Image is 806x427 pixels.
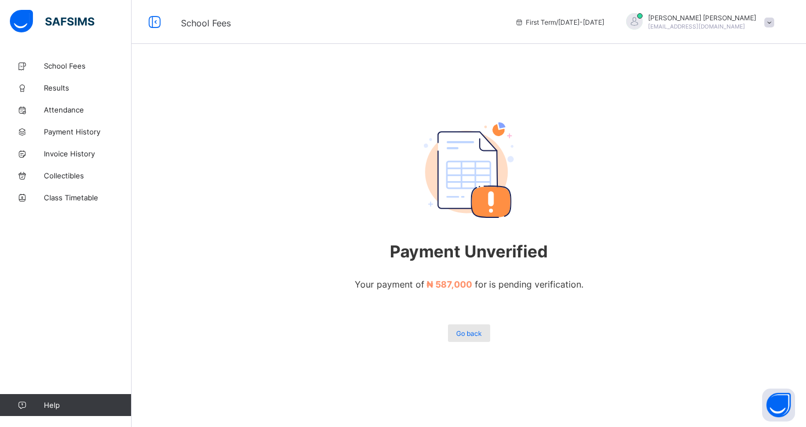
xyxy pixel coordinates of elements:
span: School Fees [44,61,132,70]
span: Invoice History [44,149,132,158]
span: Results [44,83,132,92]
img: safsims [10,10,94,33]
span: Class Timetable [44,193,132,202]
span: School Fees [181,18,231,29]
span: Attendance [44,105,132,114]
div: OLAYINKAOLAYINKA [615,13,780,31]
span: Payment Unverified [342,241,595,261]
span: ₦ 587,000 [427,279,472,290]
span: Go back [456,329,482,338]
span: Help [44,401,131,409]
span: [PERSON_NAME] [PERSON_NAME] [648,14,756,22]
span: [EMAIL_ADDRESS][DOMAIN_NAME] [648,23,745,30]
img: payment_pending.6faa6ea4aa22c09d715ffce166e75b72.svg [424,122,514,218]
span: Payment History [44,127,132,136]
span: session/term information [515,18,604,26]
span: Your payment of for is pending verification. [355,279,583,290]
span: Collectibles [44,171,132,180]
button: Open asap [762,389,795,422]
